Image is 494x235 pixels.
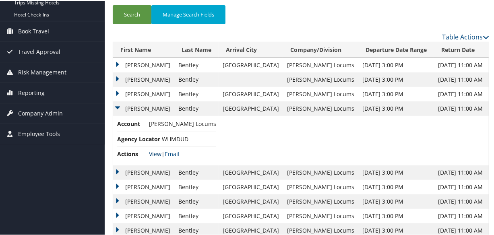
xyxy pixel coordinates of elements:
[434,208,489,223] td: [DATE] 11:00 AM
[174,86,219,101] td: Bentley
[283,72,358,86] td: [PERSON_NAME] Locums
[113,194,174,208] td: [PERSON_NAME]
[18,123,60,143] span: Employee Tools
[283,194,358,208] td: [PERSON_NAME] Locums
[219,57,283,72] td: [GEOGRAPHIC_DATA]
[174,208,219,223] td: Bentley
[219,165,283,179] td: [GEOGRAPHIC_DATA]
[283,165,358,179] td: [PERSON_NAME] Locums
[434,86,489,101] td: [DATE] 11:00 AM
[18,21,49,41] span: Book Travel
[113,72,174,86] td: [PERSON_NAME]
[113,179,174,194] td: [PERSON_NAME]
[358,179,434,194] td: [DATE] 3:00 PM
[358,86,434,101] td: [DATE] 3:00 PM
[442,32,489,41] a: Table Actions
[174,194,219,208] td: Bentley
[113,101,174,115] td: [PERSON_NAME]
[283,86,358,101] td: [PERSON_NAME] Locums
[113,57,174,72] td: [PERSON_NAME]
[165,149,180,157] a: Email
[219,194,283,208] td: [GEOGRAPHIC_DATA]
[117,149,147,158] span: Actions
[174,179,219,194] td: Bentley
[358,208,434,223] td: [DATE] 3:00 PM
[151,4,225,23] button: Manage Search Fields
[434,72,489,86] td: [DATE] 11:00 AM
[18,82,45,102] span: Reporting
[283,179,358,194] td: [PERSON_NAME] Locums
[18,41,60,61] span: Travel Approval
[434,165,489,179] td: [DATE] 11:00 AM
[113,165,174,179] td: [PERSON_NAME]
[358,165,434,179] td: [DATE] 3:00 PM
[149,149,180,157] span: |
[113,86,174,101] td: [PERSON_NAME]
[174,165,219,179] td: Bentley
[149,149,161,157] a: View
[434,57,489,72] td: [DATE] 11:00 AM
[117,119,147,128] span: Account
[219,208,283,223] td: [GEOGRAPHIC_DATA]
[174,72,219,86] td: Bentley
[358,72,434,86] td: [DATE] 3:00 PM
[219,101,283,115] td: [GEOGRAPHIC_DATA]
[113,4,151,23] button: Search
[174,101,219,115] td: Bentley
[219,86,283,101] td: [GEOGRAPHIC_DATA]
[283,101,358,115] td: [PERSON_NAME] Locums
[174,57,219,72] td: Bentley
[113,41,174,57] th: First Name: activate to sort column ascending
[174,41,219,57] th: Last Name: activate to sort column ascending
[18,103,63,123] span: Company Admin
[358,57,434,72] td: [DATE] 3:00 PM
[358,101,434,115] td: [DATE] 3:00 PM
[149,119,216,127] span: [PERSON_NAME] Locums
[283,208,358,223] td: [PERSON_NAME] Locums
[18,62,66,82] span: Risk Management
[434,41,489,57] th: Return Date: activate to sort column ascending
[358,41,434,57] th: Departure Date Range: activate to sort column ascending
[434,194,489,208] td: [DATE] 11:00 AM
[434,179,489,194] td: [DATE] 11:00 AM
[434,101,489,115] td: [DATE] 11:00 AM
[117,134,160,143] span: Agency Locator
[162,134,188,142] span: WHMDUD
[219,179,283,194] td: [GEOGRAPHIC_DATA]
[283,41,358,57] th: Company/Division
[358,194,434,208] td: [DATE] 3:00 PM
[283,57,358,72] td: [PERSON_NAME] Locums
[113,208,174,223] td: [PERSON_NAME]
[219,41,283,57] th: Arrival City: activate to sort column ascending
